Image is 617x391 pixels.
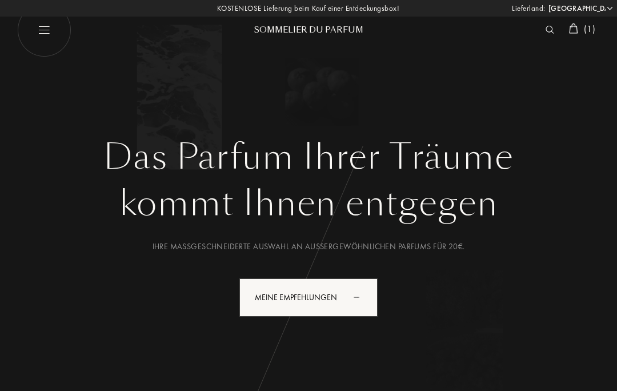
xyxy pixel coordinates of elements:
[584,23,595,35] span: ( 1 )
[26,178,591,229] div: kommt Ihnen entgegen
[512,3,546,14] span: Lieferland:
[350,285,372,308] div: animation
[569,23,578,34] img: cart_white.svg
[239,278,378,317] div: Meine Empfehlungen
[26,241,591,253] div: Ihre maßgeschneiderte Auswahl an außergewöhnlichen Parfums für 20€.
[231,278,386,317] a: Meine Empfehlungenanimation
[17,3,71,57] img: burger_white.png
[240,24,377,36] div: Sommelier du Parfum
[546,26,554,34] img: search_icn_white.svg
[26,137,591,178] h1: Das Parfum Ihrer Träume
